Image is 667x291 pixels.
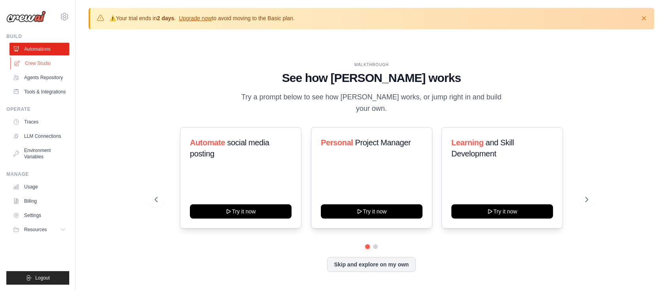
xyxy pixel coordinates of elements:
[190,138,225,147] span: Automate
[109,15,116,21] strong: ⚠️
[6,33,69,40] div: Build
[321,138,353,147] span: Personal
[9,130,69,143] a: LLM Connections
[24,226,47,233] span: Resources
[10,57,70,70] a: Crew Studio
[157,15,174,21] strong: 2 days
[9,71,69,84] a: Agents Repository
[451,138,483,147] span: Learning
[155,71,588,85] h1: See how [PERSON_NAME] works
[9,144,69,163] a: Environment Variables
[6,271,69,285] button: Logout
[321,204,423,219] button: Try it now
[109,14,295,22] p: Your trial ends in . to avoid moving to the Basic plan.
[9,43,69,55] a: Automations
[9,223,69,236] button: Resources
[6,106,69,112] div: Operate
[155,62,588,68] div: WALKTHROUGH
[9,116,69,128] a: Traces
[327,257,415,272] button: Skip and explore on my own
[190,204,292,219] button: Try it now
[6,11,46,23] img: Logo
[6,171,69,177] div: Manage
[627,253,667,291] iframe: Chat Widget
[9,209,69,222] a: Settings
[9,195,69,207] a: Billing
[451,204,553,219] button: Try it now
[190,138,269,158] span: social media posting
[355,138,411,147] span: Project Manager
[35,275,50,281] span: Logout
[9,181,69,193] a: Usage
[239,91,504,115] p: Try a prompt below to see how [PERSON_NAME] works, or jump right in and build your own.
[179,15,212,21] a: Upgrade now
[9,86,69,98] a: Tools & Integrations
